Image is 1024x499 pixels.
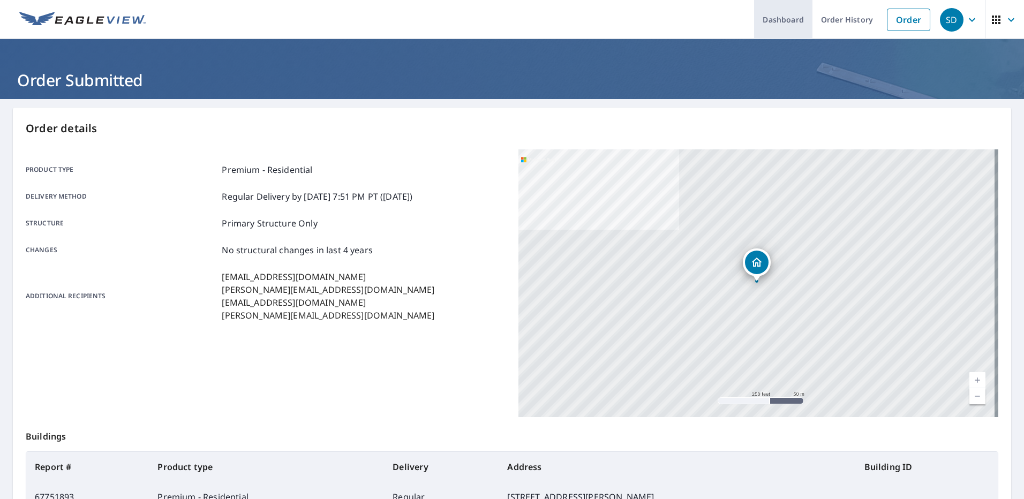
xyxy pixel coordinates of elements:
p: [PERSON_NAME][EMAIL_ADDRESS][DOMAIN_NAME] [222,283,434,296]
th: Building ID [856,452,998,482]
p: Changes [26,244,217,256]
p: Order details [26,120,998,137]
p: Structure [26,217,217,230]
a: Order [887,9,930,31]
h1: Order Submitted [13,69,1011,91]
p: Additional recipients [26,270,217,322]
a: Current Level 17, Zoom In [969,372,985,388]
p: Primary Structure Only [222,217,317,230]
p: [PERSON_NAME][EMAIL_ADDRESS][DOMAIN_NAME] [222,309,434,322]
th: Delivery [384,452,499,482]
p: Regular Delivery by [DATE] 7:51 PM PT ([DATE]) [222,190,412,203]
p: No structural changes in last 4 years [222,244,373,256]
p: Buildings [26,417,998,451]
p: Premium - Residential [222,163,312,176]
div: SD [940,8,963,32]
img: EV Logo [19,12,146,28]
p: Product type [26,163,217,176]
div: Dropped pin, building 1, Residential property, 6715 84th Dr NE Marysville, WA 98270 [743,248,771,282]
th: Address [499,452,855,482]
p: Delivery method [26,190,217,203]
p: [EMAIL_ADDRESS][DOMAIN_NAME] [222,270,434,283]
a: Current Level 17, Zoom Out [969,388,985,404]
th: Report # [26,452,149,482]
p: [EMAIL_ADDRESS][DOMAIN_NAME] [222,296,434,309]
th: Product type [149,452,384,482]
